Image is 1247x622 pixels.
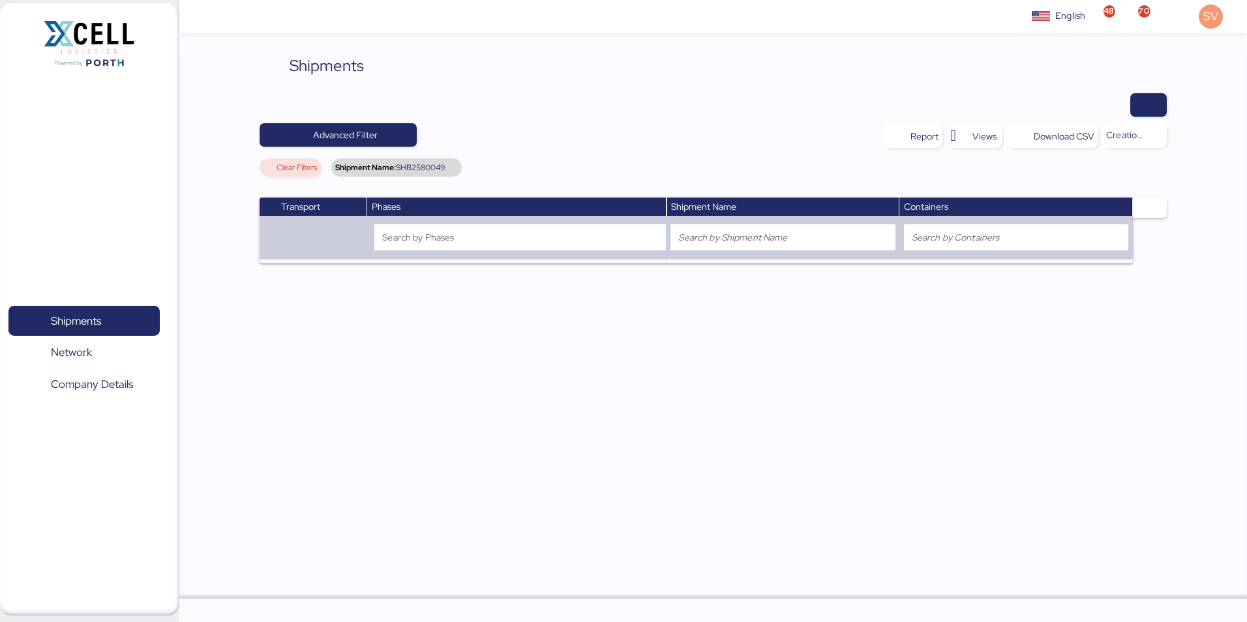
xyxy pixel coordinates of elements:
a: Shipments [8,306,160,336]
div: English [1055,9,1085,23]
span: Advanced Filter [313,127,378,143]
span: SV [1203,8,1218,25]
div: Shipments [290,54,364,78]
span: Shipments [51,312,101,331]
a: Network [8,338,160,368]
div: Report [910,128,939,144]
div: Download CSV [1034,128,1094,144]
span: SHB2580049 [396,164,445,171]
input: Search by Shipment Name [678,230,887,245]
span: Shipment Name: [335,164,396,171]
a: Company Details [8,369,160,399]
button: Report [884,125,942,148]
span: Containers [904,201,948,213]
span: Phases [372,201,400,213]
span: Network [51,343,92,362]
span: Views [972,128,997,144]
button: Menu [187,6,209,28]
span: Clear Filters [277,164,317,171]
button: Advanced Filter [260,123,417,147]
button: Download CSV [1007,125,1098,148]
span: Company Details [51,375,133,394]
span: Shipment Name [671,201,736,213]
input: Search by Containers [912,230,1121,245]
span: Transport [281,201,320,213]
button: Views [947,125,1002,148]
